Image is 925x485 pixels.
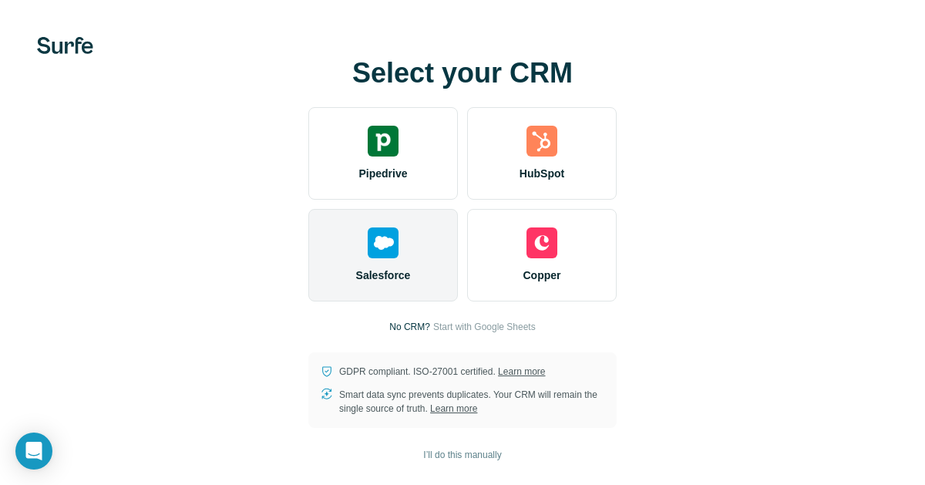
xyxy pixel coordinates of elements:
[368,227,399,258] img: salesforce's logo
[356,268,411,283] span: Salesforce
[523,268,561,283] span: Copper
[423,448,501,462] span: I’ll do this manually
[339,388,604,416] p: Smart data sync prevents duplicates. Your CRM will remain the single source of truth.
[412,443,512,466] button: I’ll do this manually
[498,366,545,377] a: Learn more
[15,433,52,470] div: Open Intercom Messenger
[339,365,545,379] p: GDPR compliant. ISO-27001 certified.
[430,403,477,414] a: Learn more
[520,166,564,181] span: HubSpot
[433,320,536,334] button: Start with Google Sheets
[37,37,93,54] img: Surfe's logo
[358,166,407,181] span: Pipedrive
[526,126,557,157] img: hubspot's logo
[526,227,557,258] img: copper's logo
[308,58,617,89] h1: Select your CRM
[368,126,399,157] img: pipedrive's logo
[389,320,430,334] p: No CRM?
